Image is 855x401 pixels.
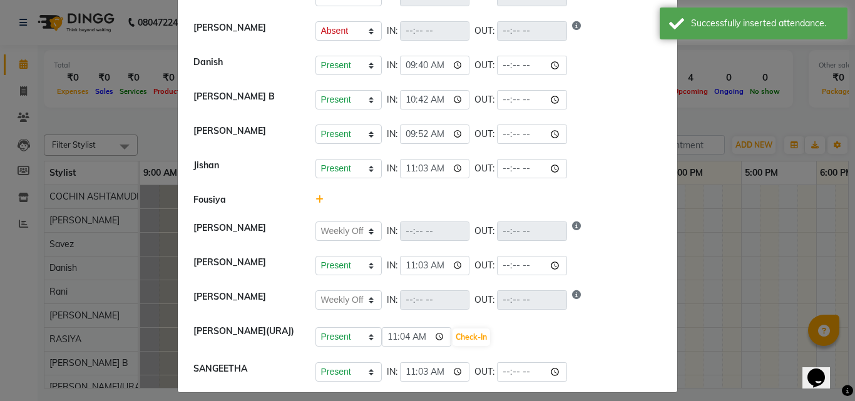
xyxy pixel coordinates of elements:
div: Danish [184,56,306,75]
span: IN: [387,365,397,378]
div: [PERSON_NAME] [184,290,306,310]
span: IN: [387,293,397,307]
span: IN: [387,225,397,238]
span: IN: [387,128,397,141]
span: IN: [387,162,397,175]
div: Fousiya [184,193,306,206]
span: OUT: [474,59,494,72]
span: IN: [387,259,397,272]
span: OUT: [474,259,494,272]
span: IN: [387,93,397,106]
button: Check-In [453,328,490,346]
div: [PERSON_NAME] [184,221,306,241]
div: [PERSON_NAME] [184,124,306,144]
div: Jishan [184,159,306,178]
i: Show reason [572,290,581,310]
span: OUT: [474,162,494,175]
span: OUT: [474,225,494,238]
span: IN: [387,24,397,38]
iframe: chat widget [802,351,842,388]
div: Successfully inserted attendance. [691,17,838,30]
div: SANGEETHA [184,362,306,382]
div: [PERSON_NAME] [184,21,306,41]
i: Show reason [572,221,581,241]
div: [PERSON_NAME] [184,256,306,275]
span: OUT: [474,365,494,378]
span: OUT: [474,293,494,307]
i: Show reason [572,21,581,41]
div: [PERSON_NAME] B [184,90,306,109]
span: OUT: [474,24,494,38]
span: OUT: [474,128,494,141]
span: IN: [387,59,397,72]
span: OUT: [474,93,494,106]
div: [PERSON_NAME](URAJ) [184,325,306,347]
